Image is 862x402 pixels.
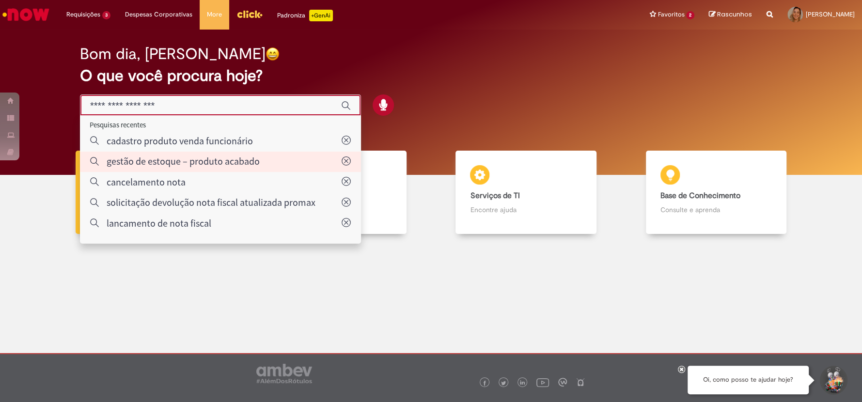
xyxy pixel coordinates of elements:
img: logo_footer_linkedin.png [520,380,525,386]
img: logo_footer_ambev_rotulo_gray.png [256,364,312,383]
img: logo_footer_naosei.png [576,378,585,387]
span: Requisições [66,10,100,19]
p: +GenAi [309,10,333,21]
a: Rascunhos [709,10,752,19]
span: Favoritos [658,10,684,19]
p: Consulte e aprenda [660,205,772,215]
a: Serviços de TI Encontre ajuda [431,151,621,234]
img: click_logo_yellow_360x200.png [236,7,263,21]
img: happy-face.png [266,47,280,61]
img: logo_footer_youtube.png [536,376,549,388]
img: logo_footer_twitter.png [501,381,506,386]
img: ServiceNow [1,5,51,24]
span: Rascunhos [717,10,752,19]
b: Base de Conhecimento [660,191,740,201]
h2: Bom dia, [PERSON_NAME] [80,46,266,62]
b: Serviços de TI [470,191,519,201]
a: Base de Conhecimento Consulte e aprenda [621,151,811,234]
div: Oi, como posso te ajudar hoje? [688,366,809,394]
div: Padroniza [277,10,333,21]
p: Encontre ajuda [470,205,582,215]
h2: O que você procura hoje? [80,67,782,84]
span: [PERSON_NAME] [806,10,855,18]
span: More [207,10,222,19]
span: 3 [102,11,110,19]
span: 2 [686,11,694,19]
span: Despesas Corporativas [125,10,192,19]
a: Tirar dúvidas Tirar dúvidas com Lupi Assist e Gen Ai [51,151,241,234]
img: logo_footer_facebook.png [482,381,487,386]
button: Iniciar Conversa de Suporte [818,366,847,395]
img: logo_footer_workplace.png [558,378,567,387]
